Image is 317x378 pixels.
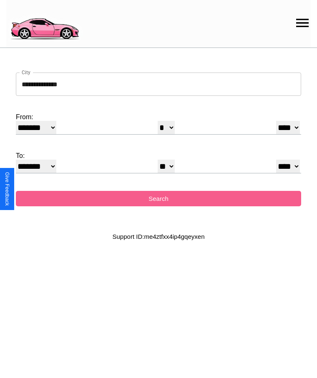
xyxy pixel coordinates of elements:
[22,69,30,76] label: City
[113,231,205,242] p: Support ID: me4ztfxx4ip4gqeyxen
[4,172,10,206] div: Give Feedback
[16,191,301,206] button: Search
[6,4,83,42] img: logo
[16,152,301,160] label: To:
[16,113,301,121] label: From:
